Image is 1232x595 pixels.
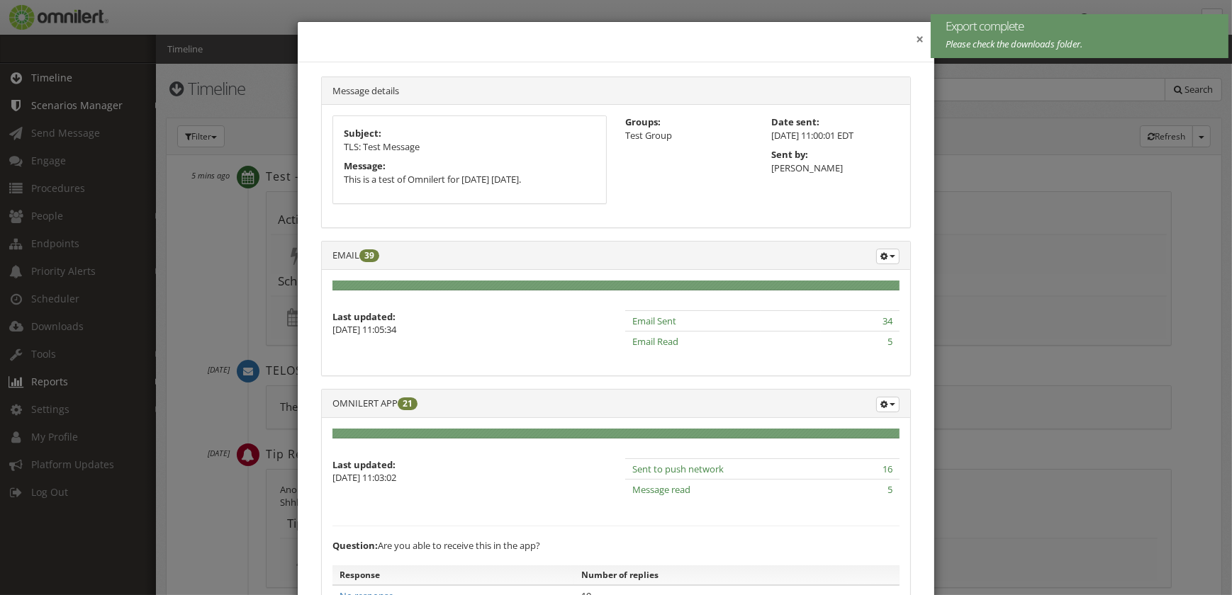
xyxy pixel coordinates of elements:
[32,10,61,23] span: Help
[772,115,820,128] strong: Date sent:
[632,335,678,348] span: Email Read
[916,33,924,47] button: ×
[772,161,900,175] p: [PERSON_NAME]
[322,390,910,418] div: OMNILERT APP
[625,115,661,128] strong: Groups:
[322,77,910,106] div: Message details
[322,242,910,270] div: EMAIL
[883,314,892,327] span: 34
[344,173,595,186] p: This is a test of Omnilert for [DATE] [DATE].
[625,129,754,142] li: Test Group
[359,249,379,262] span: 39
[398,397,418,410] span: 21
[883,463,892,475] span: 16
[332,310,396,323] strong: Last updated:
[946,38,1082,50] em: Please check the downloads folder.
[887,335,892,348] span: 5
[344,140,595,154] p: TLS: Test Message
[332,565,574,585] th: Response
[772,148,809,161] strong: Sent by:
[632,483,690,496] span: Message read
[887,483,892,496] span: 5
[946,18,1207,35] span: Export complete
[574,565,900,585] th: Number of replies
[332,471,607,484] p: [DATE] 11:03:02
[772,129,900,142] p: [DATE] 11:00:01 EDT
[332,458,396,471] strong: Last updated:
[332,539,900,552] div: Are you able to receive this in the app?
[332,323,607,336] p: [DATE] 11:05:34
[632,463,724,475] span: Sent to push network
[332,539,378,552] strong: Question:
[344,127,381,140] strong: Subject:
[632,314,676,327] span: Email Sent
[344,159,386,172] strong: Message:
